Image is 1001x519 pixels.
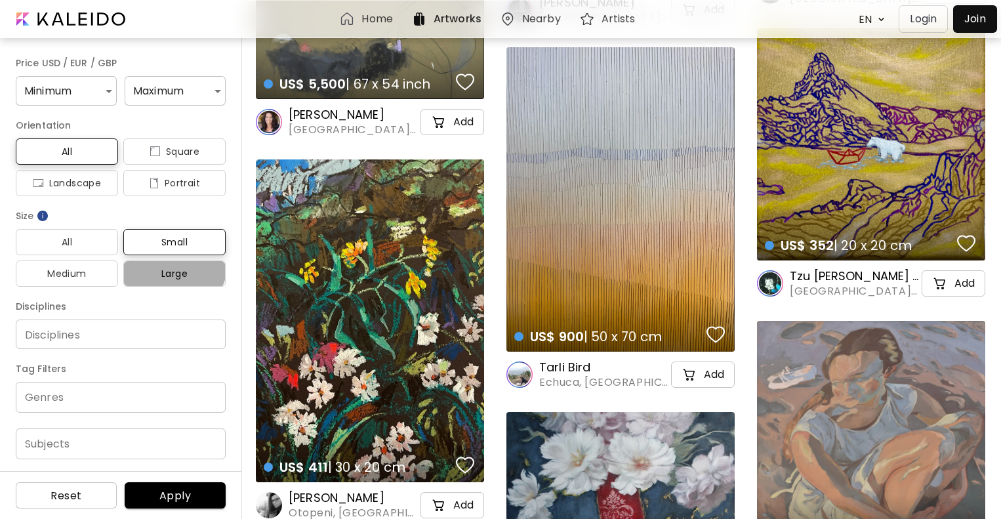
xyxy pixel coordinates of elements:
[256,159,484,482] a: US$ 411| 30 x 20 cmfavoriteshttps://cdn.kaleido.art/CDN/Artwork/170916/Primary/medium.webp?update...
[899,5,948,33] button: Login
[264,459,452,476] h4: | 30 x 20 cm
[453,452,478,478] button: favorites
[411,11,487,27] a: Artworks
[135,489,215,503] span: Apply
[431,497,447,513] img: cart-icon
[506,47,735,352] a: US$ 900| 50 x 70 cmfavoriteshttps://cdn.kaleido.art/CDN/Artwork/171119/Primary/medium.webp?update...
[420,109,484,135] button: cart-iconAdd
[26,489,106,503] span: Reset
[149,178,159,188] img: icon
[16,482,117,509] button: Reset
[16,260,118,287] button: Medium
[757,268,985,299] a: Tzu [PERSON_NAME] [PERSON_NAME][GEOGRAPHIC_DATA], [GEOGRAPHIC_DATA]cart-iconAdd
[453,115,474,129] h5: Add
[453,499,474,512] h5: Add
[506,360,735,390] a: Tarli BirdEchuca, [GEOGRAPHIC_DATA]cart-iconAdd
[910,11,937,27] p: Login
[16,170,118,196] button: iconLandscape
[16,208,226,224] h6: Size
[500,11,566,27] a: Nearby
[602,14,636,24] h6: Artists
[922,270,985,297] button: cart-iconAdd
[26,144,108,159] span: All
[16,138,118,165] button: All
[790,268,919,284] h6: Tzu [PERSON_NAME] [PERSON_NAME]
[790,284,919,299] span: [GEOGRAPHIC_DATA], [GEOGRAPHIC_DATA]
[123,138,226,165] button: iconSquare
[264,75,452,93] h4: | 67 x 54 inch
[899,5,953,33] a: Login
[279,75,346,93] span: US$ 5,500
[123,229,226,255] button: Small
[36,209,49,222] img: info
[26,266,108,281] span: Medium
[33,178,44,188] img: icon
[16,117,226,133] h6: Orientation
[134,144,215,159] span: Square
[420,492,484,518] button: cart-iconAdd
[256,107,484,137] a: [PERSON_NAME][GEOGRAPHIC_DATA], [GEOGRAPHIC_DATA]cart-iconAdd
[125,482,226,509] button: Apply
[16,299,226,314] h6: Disciplines
[279,458,328,476] span: US$ 411
[757,28,985,260] a: US$ 352| 20 x 20 cmfavoriteshttps://cdn.kaleido.art/CDN/Artwork/174787/Primary/medium.webp?update...
[339,11,398,27] a: Home
[579,11,641,27] a: Artists
[134,266,215,281] span: Large
[765,237,953,254] h4: | 20 x 20 cm
[16,55,226,71] h6: Price USD / EUR / GBP
[125,76,226,106] div: Maximum
[703,322,728,348] button: favorites
[123,170,226,196] button: iconPortrait
[453,69,478,95] button: favorites
[953,5,997,33] a: Join
[522,14,561,24] h6: Nearby
[539,360,668,375] h6: Tarli Bird
[361,14,392,24] h6: Home
[289,123,418,137] span: [GEOGRAPHIC_DATA], [GEOGRAPHIC_DATA]
[781,236,834,255] span: US$ 352
[134,175,215,191] span: Portrait
[16,229,118,255] button: All
[704,368,724,381] h5: Add
[289,490,418,506] h6: [PERSON_NAME]
[874,13,888,26] img: arrow down
[26,175,108,191] span: Landscape
[954,277,975,290] h5: Add
[150,146,161,157] img: icon
[530,327,584,346] span: US$ 900
[539,375,668,390] span: Echuca, [GEOGRAPHIC_DATA]
[16,361,226,377] h6: Tag Filters
[134,234,215,250] span: Small
[932,276,948,291] img: cart-icon
[431,114,447,130] img: cart-icon
[289,107,418,123] h6: [PERSON_NAME]
[434,14,481,24] h6: Artworks
[16,76,117,106] div: Minimum
[682,367,697,383] img: cart-icon
[26,234,108,250] span: All
[123,260,226,287] button: Large
[954,230,979,257] button: favorites
[671,362,735,388] button: cart-iconAdd
[514,328,703,345] h4: | 50 x 70 cm
[852,8,874,31] div: EN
